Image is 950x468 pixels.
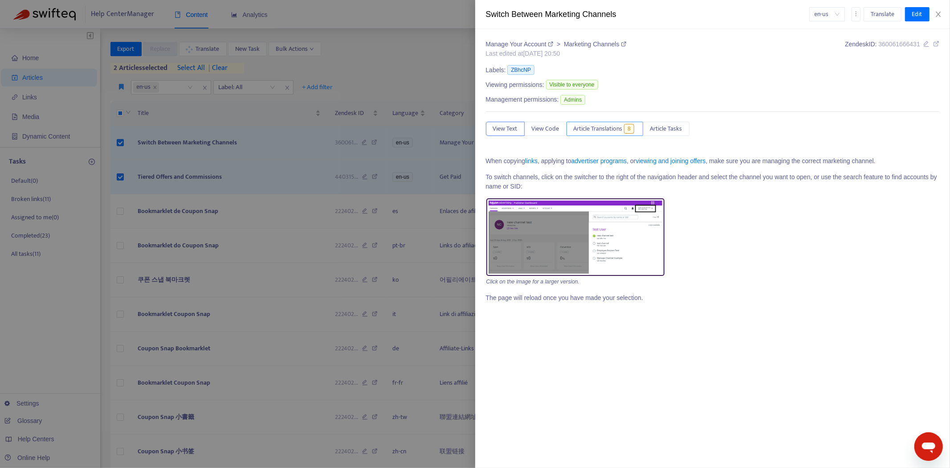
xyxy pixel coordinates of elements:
[486,279,580,285] em: Click on the image for a larger version.
[574,124,623,134] span: Article Translations
[564,41,626,48] a: Marketing Channels
[486,49,627,58] div: Last edited at [DATE] 20:50
[636,157,705,164] a: viewing and joining offers
[864,7,901,21] button: Translate
[845,40,939,58] div: Zendesk ID:
[560,95,585,105] span: Admins
[815,8,840,21] span: en-us
[525,122,567,136] button: View Code
[852,7,860,21] button: more
[532,124,559,134] span: View Code
[912,9,922,19] span: Edit
[486,80,544,90] span: Viewing permissions:
[486,198,665,276] img: Switching Channels page with search accounts feature tab
[486,41,555,48] a: Manage Your Account
[486,122,525,136] button: View Text
[486,95,559,104] span: Management permissions:
[571,157,627,164] a: advertiser programs
[493,124,518,134] span: View Text
[935,11,942,18] span: close
[546,80,598,90] span: Visible to everyone
[486,172,940,191] p: To switch channels, click on the switcher to the right of the navigation header and select the ch...
[853,11,859,17] span: more
[624,124,634,134] span: 8
[486,293,940,303] p: The page will reload once you have made your selection.
[905,7,930,21] button: Edit
[567,122,643,136] button: Article Translations8
[486,156,940,166] p: When copying , applying to , or , make sure you are managing the correct marketing channel.
[650,124,682,134] span: Article Tasks
[507,65,534,75] span: ZBhcNP
[879,41,920,48] span: 360061666431
[643,122,689,136] button: Article Tasks
[871,9,894,19] span: Translate
[914,432,943,461] iframe: Button to launch messaging window
[932,10,945,19] button: Close
[525,157,538,164] a: links
[486,40,627,49] div: >
[486,8,809,21] div: Switch Between Marketing Channels
[486,66,506,75] span: Labels:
